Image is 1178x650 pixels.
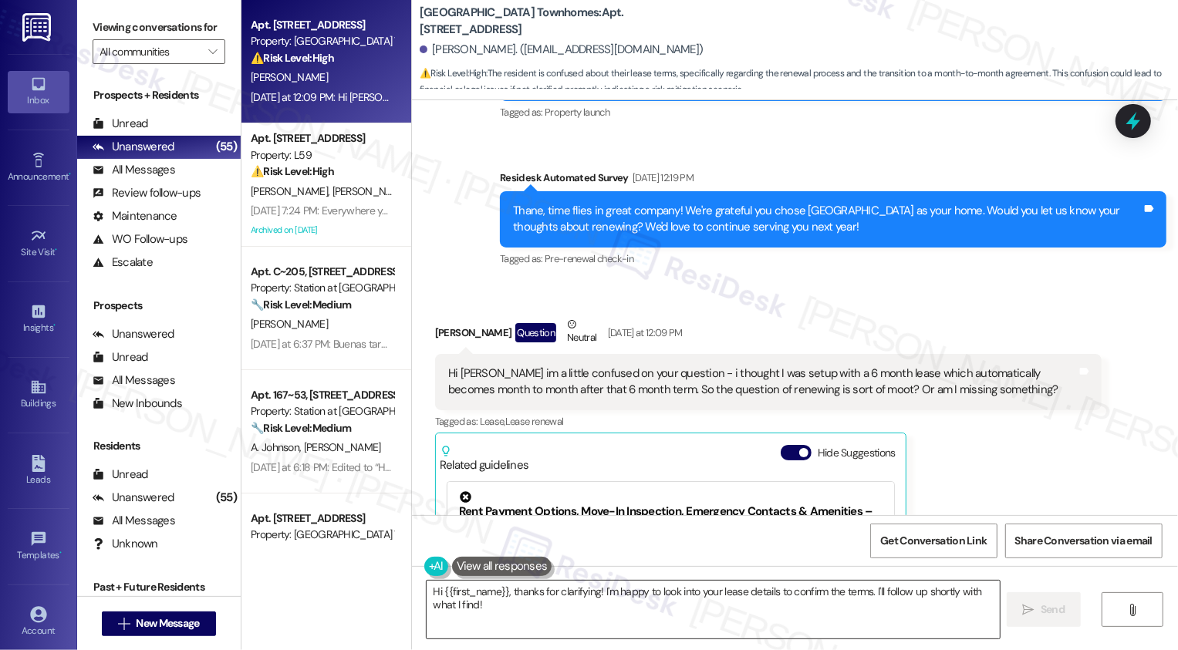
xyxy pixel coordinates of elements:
span: [PERSON_NAME] [332,184,413,198]
span: • [53,320,56,331]
label: Viewing conversations for [93,15,225,39]
span: [PERSON_NAME] [303,440,380,454]
strong: ⚠️ Risk Level: High [251,164,334,178]
div: Prospects [77,298,241,314]
div: (55) [212,486,241,510]
div: Neutral [564,316,599,349]
a: Account [8,601,69,643]
button: Send [1007,592,1082,627]
div: Property: L59 [251,147,393,163]
div: [PERSON_NAME] [435,316,1102,354]
div: Residesk Automated Survey [500,170,1166,191]
span: Share Conversation via email [1015,533,1153,549]
div: [DATE] at 6:18 PM: Edited to “Hey, I got the email for patio inspections. We are in a townhome . ... [251,460,1023,474]
div: [DATE] 12:19 PM [629,170,694,186]
div: Residents [77,438,241,454]
span: • [69,169,71,180]
div: Maintenance [93,208,177,224]
div: Archived on [DATE] [249,221,395,240]
div: Related guidelines [440,445,529,473]
span: New Message [136,615,199,631]
span: Lease renewal [505,415,564,428]
div: All Messages [93,513,175,529]
i:  [1127,604,1139,616]
span: : The resident is confused about their lease terms, specifically regarding the renewal process an... [420,66,1178,99]
div: Tagged as: [435,410,1102,433]
a: Templates • [8,526,69,567]
div: All Messages [93,162,175,178]
div: Unread [93,349,148,365]
a: Inbox [8,71,69,113]
div: Apt. 167~53, [STREET_ADDRESS] [251,387,393,403]
strong: 🔧 Risk Level: Medium [251,298,351,312]
div: Apt. [STREET_ADDRESS] [251,17,393,33]
div: Unanswered [93,490,174,506]
div: Property: Station at [GEOGRAPHIC_DATA][PERSON_NAME] [251,403,393,419]
textarea: Hi {{first_name}}, thanks for clarifying! I'm happy to look into your lease details to confirm th... [427,581,1000,638]
div: All Messages [93,372,175,389]
div: WO Follow-ups [93,231,187,248]
div: Apt. C~205, [STREET_ADDRESS] [251,264,393,280]
div: Escalate [93,254,153,271]
div: Unanswered [93,139,174,155]
div: [PERSON_NAME]. ([EMAIL_ADDRESS][DOMAIN_NAME]) [420,42,704,58]
button: Get Conversation Link [870,524,997,558]
button: New Message [102,611,216,636]
span: Get Conversation Link [880,533,987,549]
span: [PERSON_NAME] [251,70,328,84]
input: All communities [100,39,201,64]
span: • [59,547,62,558]
a: Buildings [8,374,69,416]
div: [DATE] at 12:09 PM [604,325,683,341]
span: Property launch [545,106,609,119]
div: Review follow-ups [93,185,201,201]
span: [PERSON_NAME] [251,184,332,198]
i:  [1023,604,1035,616]
span: [PERSON_NAME] [251,317,328,331]
div: Thane, time flies in great company! We're grateful you chose [GEOGRAPHIC_DATA] as your home. Woul... [513,203,1142,236]
div: Unknown [93,536,158,552]
strong: ⚠️ Risk Level: High [420,67,486,79]
div: Question [515,323,556,342]
a: Leads [8,450,69,492]
div: Property: Station at [GEOGRAPHIC_DATA][PERSON_NAME] [251,280,393,296]
span: A. Johnson [251,440,304,454]
div: Apt. [STREET_ADDRESS] [251,510,393,527]
div: Hi [PERSON_NAME] im a little confused on your question - i thought I was setup with a 6 month lea... [448,365,1077,399]
label: Hide Suggestions [818,445,896,461]
div: Unanswered [93,326,174,342]
div: Rent Payment Options, Move-In Inspection, Emergency Contacts & Amenities – [GEOGRAPHIC_DATA] Town... [459,491,883,553]
div: (55) [212,135,241,159]
div: Property: [GEOGRAPHIC_DATA] Townhomes [251,33,393,49]
div: Tagged as: [500,248,1166,270]
img: ResiDesk Logo [22,13,54,42]
button: Share Conversation via email [1005,524,1163,558]
span: Lease , [480,415,505,428]
i:  [118,618,130,630]
div: Unread [93,116,148,132]
div: Tagged as: [500,101,1166,123]
b: [GEOGRAPHIC_DATA] Townhomes: Apt. [STREET_ADDRESS] [420,5,728,38]
a: Insights • [8,298,69,340]
span: Send [1041,601,1065,618]
i:  [208,45,217,58]
div: Unread [93,466,148,483]
div: New Inbounds [93,396,182,412]
a: Site Visit • [8,223,69,264]
div: Property: [GEOGRAPHIC_DATA] Townhomes [251,527,393,543]
div: Past + Future Residents [77,579,241,595]
div: [DATE] at 6:37 PM: Buenas tardes [PERSON_NAME], deseo que me confírmeme si es necesario remover u... [251,337,1034,351]
div: Prospects + Residents [77,87,241,103]
strong: ⚠️ Risk Level: High [251,51,334,65]
strong: 🔧 Risk Level: Medium [251,421,351,435]
span: • [56,244,58,255]
div: Apt. [STREET_ADDRESS] [251,130,393,147]
span: Pre-renewal check-in [545,252,633,265]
